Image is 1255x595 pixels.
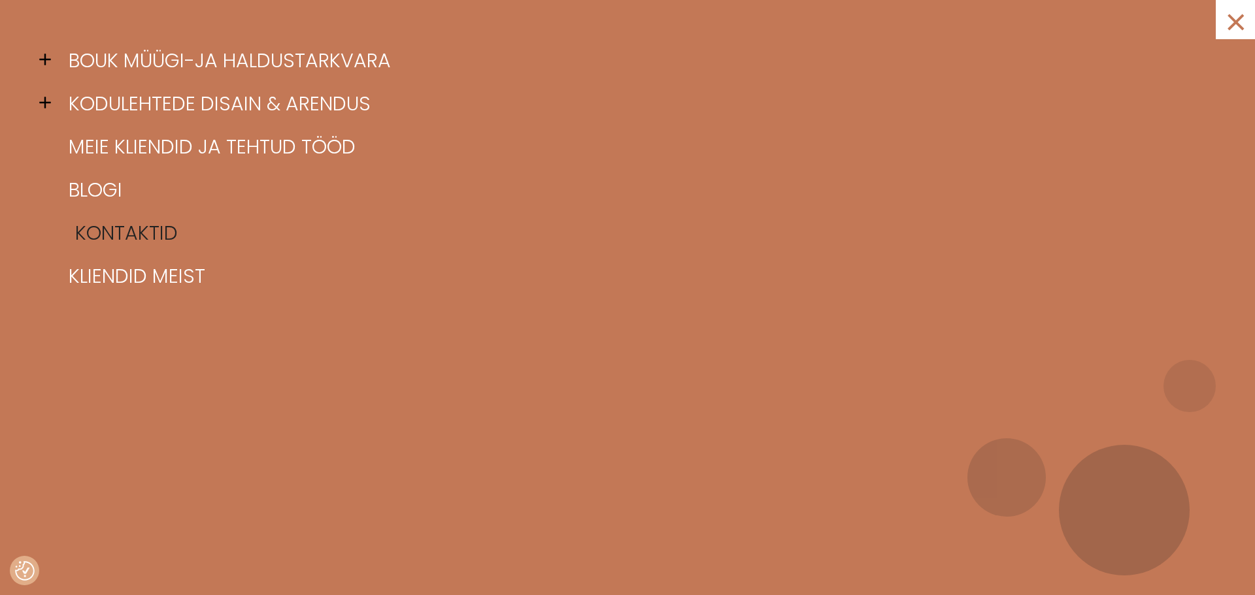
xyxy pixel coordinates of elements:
a: Kliendid meist [59,255,1216,298]
button: Nõusolekueelistused [15,561,35,581]
a: Blogi [59,169,1216,212]
img: Revisit consent button [15,561,35,581]
a: Kontaktid [65,212,1222,255]
a: Kodulehtede disain & arendus [59,82,1216,125]
a: Meie kliendid ja tehtud tööd [59,125,1216,169]
a: BOUK müügi-ja haldustarkvara [59,39,1216,82]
